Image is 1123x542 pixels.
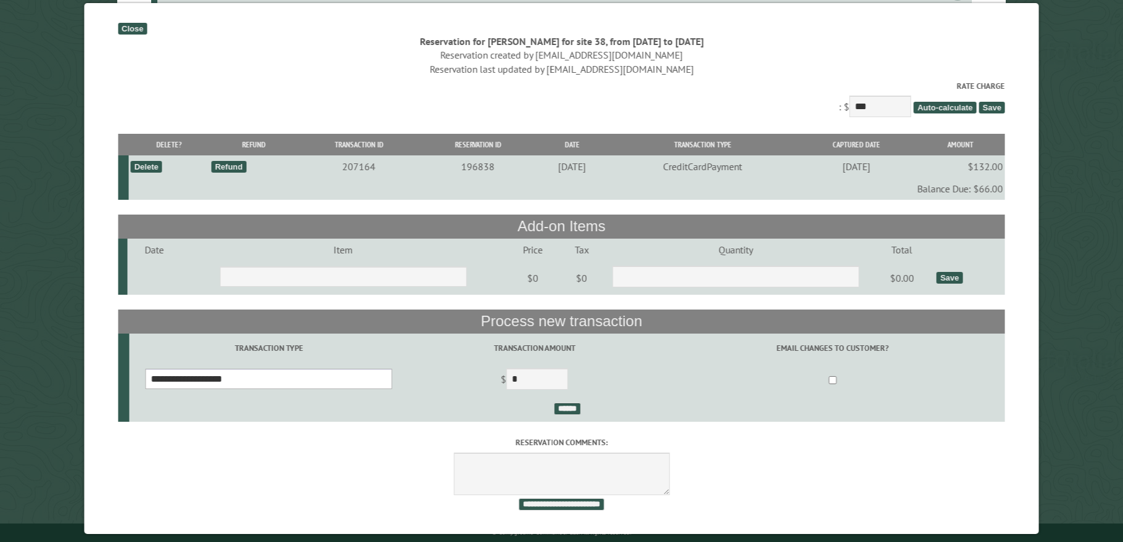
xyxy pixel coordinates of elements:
label: Rate Charge [118,80,1005,92]
label: Transaction Amount [410,342,658,354]
div: Close [118,23,147,35]
th: Reservation ID [420,134,536,155]
div: Reservation last updated by [EMAIL_ADDRESS][DOMAIN_NAME] [118,62,1005,76]
th: Transaction ID [298,134,420,155]
th: Process new transaction [118,310,1005,333]
label: Email changes to customer? [663,342,1003,354]
div: Reservation created by [EMAIL_ADDRESS][DOMAIN_NAME] [118,48,1005,62]
td: Balance Due: $66.00 [129,178,1005,200]
label: Transaction Type [131,342,406,354]
th: Amount [916,134,1005,155]
th: Refund [209,134,298,155]
th: Delete? [129,134,210,155]
div: Reservation for [PERSON_NAME] for site 38, from [DATE] to [DATE] [118,35,1005,48]
label: Reservation comments: [118,437,1005,448]
td: [DATE] [797,155,916,178]
div: Save [937,272,963,284]
th: Date [536,134,608,155]
div: : $ [118,80,1005,120]
td: $ [408,363,661,398]
td: Price [505,239,561,261]
td: Quantity [603,239,869,261]
div: Refund [211,161,246,173]
td: 196838 [420,155,536,178]
span: Save [979,102,1005,113]
div: Delete [131,161,162,173]
td: 207164 [298,155,420,178]
th: Captured Date [797,134,916,155]
td: [DATE] [536,155,608,178]
td: Item [181,239,505,261]
td: Total [869,239,935,261]
th: Add-on Items [118,215,1005,238]
td: Date [127,239,181,261]
td: $132.00 [916,155,1005,178]
small: © Campground Commander LLC. All rights reserved. [492,528,631,536]
td: $0.00 [869,261,935,295]
td: $0 [505,261,561,295]
td: CreditCardPayment [608,155,797,178]
span: Auto-calculate [914,102,977,113]
td: $0 [560,261,603,295]
td: Tax [560,239,603,261]
th: Transaction Type [608,134,797,155]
